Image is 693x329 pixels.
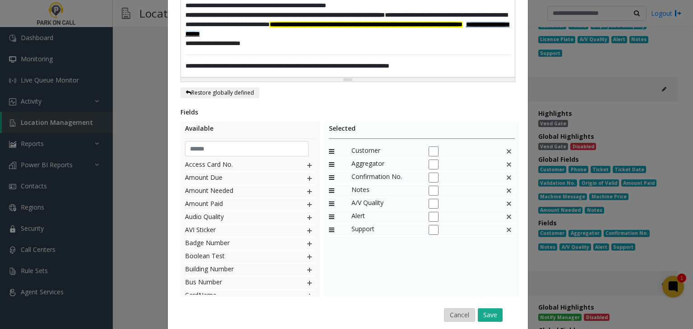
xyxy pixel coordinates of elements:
[180,87,259,98] button: Restore globally defined
[185,238,287,250] span: Badge Number
[505,172,513,183] img: false
[181,78,515,82] div: Resize
[185,264,287,276] span: Building Number
[185,290,287,302] span: CardName
[306,160,313,171] img: plusIcon.svg
[185,160,287,171] span: Access Card No.
[185,212,287,224] span: Audio Quality
[351,172,419,183] span: Confirmation No.
[185,186,287,197] span: Amount Needed
[505,224,513,236] img: This is a default field and cannot be deleted.
[306,212,313,224] img: plusIcon.svg
[505,198,513,210] img: This is a default field and cannot be deleted.
[306,199,313,210] img: plusIcon.svg
[351,224,419,236] span: Support
[306,290,313,302] img: plusIcon.svg
[306,251,313,263] img: plusIcon.svg
[180,107,515,117] div: Fields
[351,146,419,157] span: Customer
[185,225,287,237] span: AVI Sticker
[306,173,313,184] img: plusIcon.svg
[185,251,287,263] span: Boolean Test
[351,198,419,210] span: A/V Quality
[185,199,287,210] span: Amount Paid
[505,185,513,196] img: This is a default field and cannot be deleted.
[351,211,419,223] span: Alert
[306,186,313,197] img: plusIcon.svg
[306,277,313,289] img: plusIcon.svg
[185,277,287,289] span: Bus Number
[505,211,513,223] img: This is a default field and cannot be deleted.
[478,308,503,322] button: Save
[505,146,513,157] img: false
[185,123,315,139] div: Available
[306,238,313,250] img: plusIcon.svg
[185,173,287,184] span: Amount Due
[306,225,313,237] img: plusIcon.svg
[351,159,419,170] span: Aggregator
[306,264,313,276] img: plusIcon.svg
[444,308,475,322] button: Cancel
[351,185,419,196] span: Notes
[505,159,513,170] img: false
[329,123,515,139] div: Selected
